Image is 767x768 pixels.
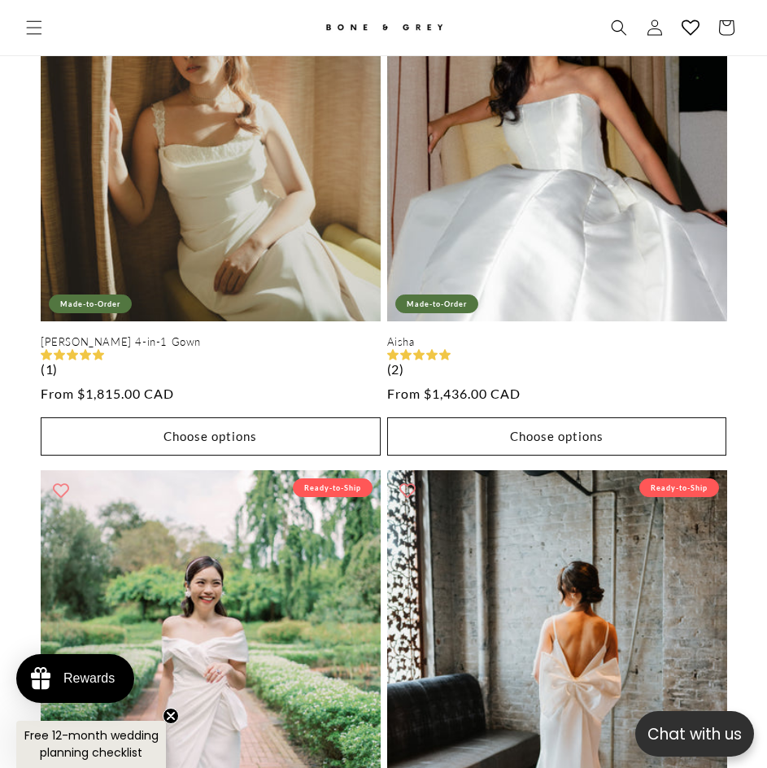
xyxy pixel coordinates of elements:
[387,417,727,456] button: Choose options
[296,8,471,47] a: Bone and Grey Bridal
[24,727,159,761] span: Free 12-month wedding planning checklist
[635,711,754,757] button: Open chatbox
[387,335,727,349] a: Aisha
[16,721,166,768] div: Free 12-month wedding planning checklistClose teaser
[391,474,424,507] button: Add to wishlist
[163,708,179,724] button: Close teaser
[41,335,381,349] a: [PERSON_NAME] 4-in-1 Gown
[16,10,52,46] summary: Menu
[63,671,115,686] div: Rewards
[635,722,754,746] p: Chat with us
[323,15,445,41] img: Bone and Grey Bridal
[45,474,77,507] button: Add to wishlist
[601,10,637,46] summary: Search
[41,417,381,456] button: Choose options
